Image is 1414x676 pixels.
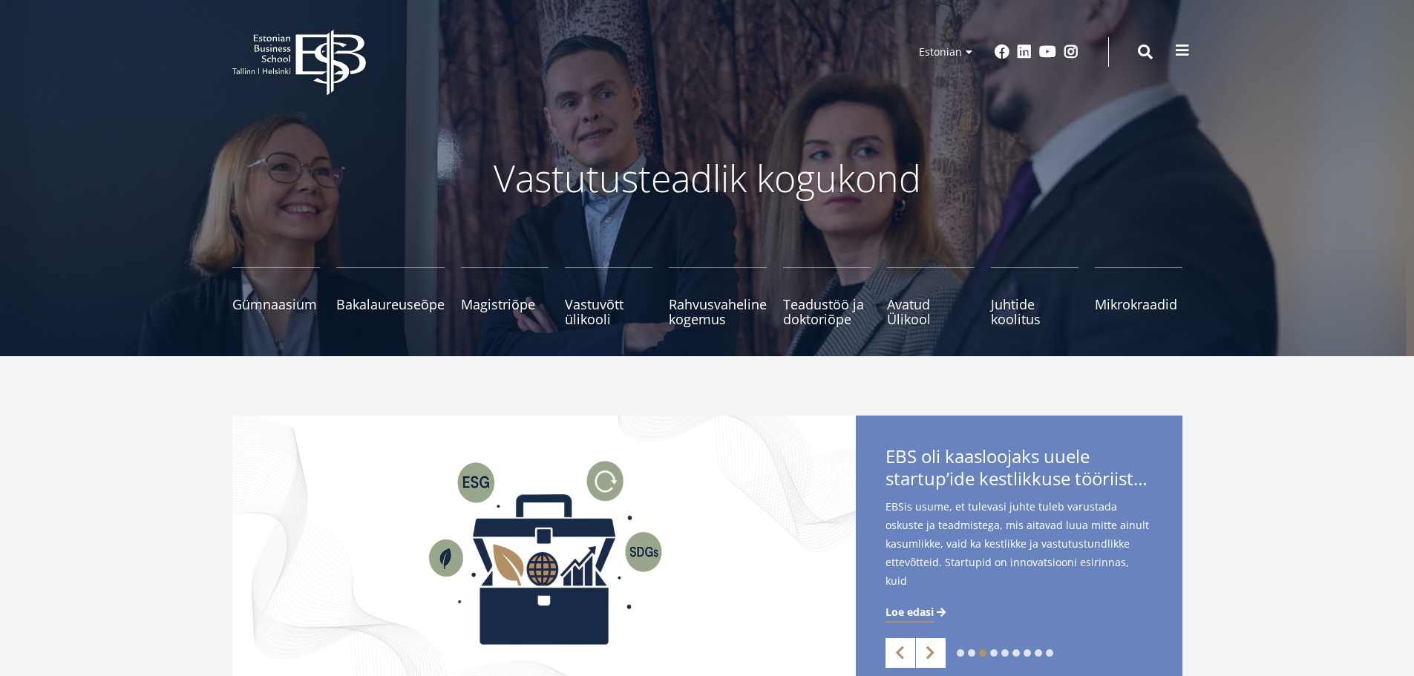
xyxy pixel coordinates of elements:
[461,267,549,326] a: Magistriõpe
[991,297,1078,326] span: Juhtide koolitus
[1039,45,1056,59] a: Youtube
[336,297,445,312] span: Bakalaureuseõpe
[886,605,934,620] span: Loe edasi
[669,267,767,326] a: Rahvusvaheline kogemus
[461,297,549,312] span: Magistriõpe
[1017,45,1032,59] a: Linkedin
[1064,45,1078,59] a: Instagram
[887,267,975,326] a: Avatud Ülikool
[1012,649,1020,657] a: 6
[990,649,998,657] a: 4
[1046,649,1053,657] a: 9
[991,267,1078,326] a: Juhtide koolitus
[1035,649,1042,657] a: 8
[916,638,946,668] a: Next
[886,445,1153,494] span: EBS oli kaasloojaks uuele
[336,267,445,326] a: Bakalaureuseõpe
[1095,267,1182,326] a: Mikrokraadid
[565,297,652,326] span: Vastuvõtt ülikooli
[886,497,1153,614] span: EBSis usume, et tulevasi juhte tuleb varustada oskuste ja teadmistega, mis aitavad luua mitte ain...
[1095,297,1182,312] span: Mikrokraadid
[565,267,652,326] a: Vastuvõtt ülikooli
[979,649,986,657] a: 3
[995,45,1009,59] a: Facebook
[887,297,975,326] span: Avatud Ülikool
[1024,649,1031,657] a: 7
[669,297,767,326] span: Rahvusvaheline kogemus
[314,156,1101,200] p: Vastutusteadlik kogukond
[957,649,964,657] a: 1
[232,297,320,312] span: Gümnaasium
[886,605,949,620] a: Loe edasi
[886,638,915,668] a: Previous
[1001,649,1009,657] a: 5
[886,467,1153,490] span: startup’ide kestlikkuse tööriistakastile
[783,297,871,326] span: Teadustöö ja doktoriõpe
[232,267,320,326] a: Gümnaasium
[968,649,975,657] a: 2
[783,267,871,326] a: Teadustöö ja doktoriõpe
